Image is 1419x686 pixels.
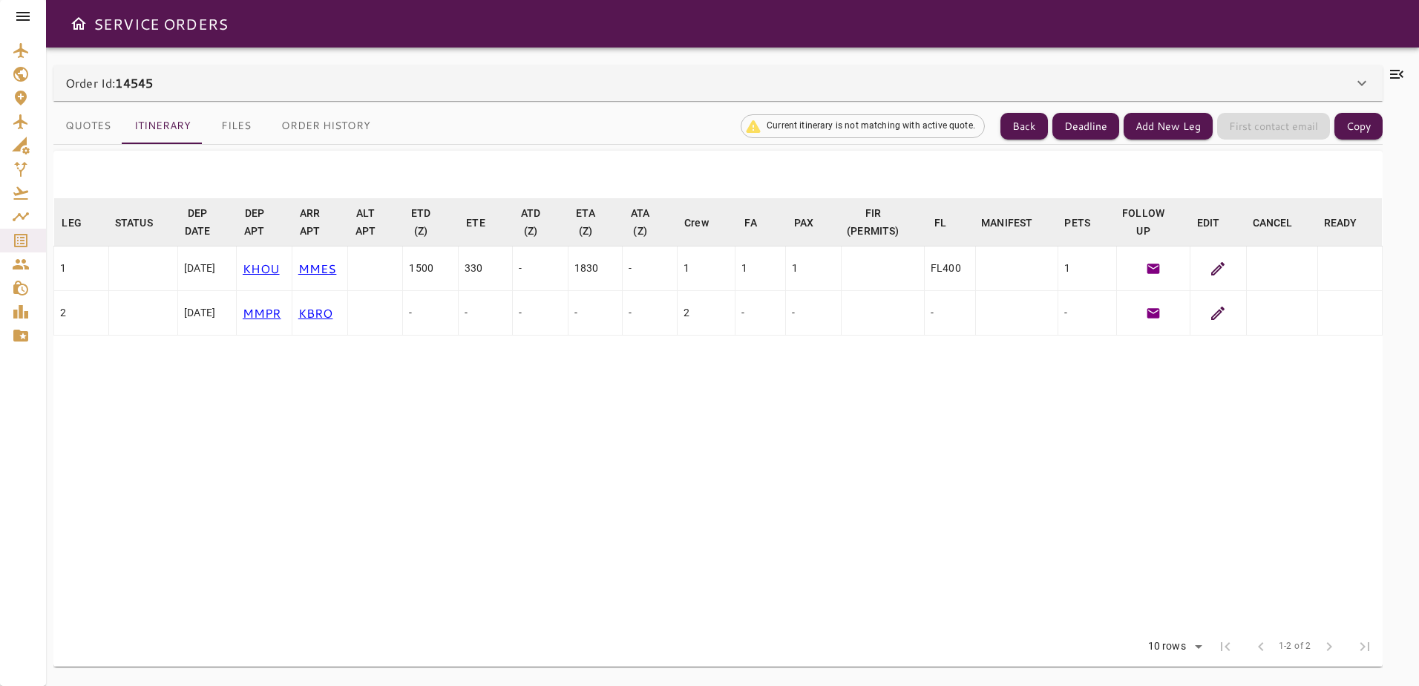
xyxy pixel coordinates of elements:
[465,261,507,275] div: 330
[1347,629,1383,664] span: Last Page
[1000,113,1048,140] button: Back
[792,261,834,275] div: 1
[353,204,378,240] div: ALT APT
[54,291,109,336] td: 2
[684,214,728,232] span: Crew
[1052,113,1119,140] button: Deadline
[758,120,984,132] span: Current itinerary is not matching with active quote.
[115,74,153,91] b: 14545
[931,305,969,320] div: -
[1064,305,1110,320] div: -
[1124,113,1213,140] button: Add New Leg
[931,261,969,275] div: FL400
[466,214,485,232] div: ETE
[1138,636,1207,658] div: 10 rows
[53,108,382,144] div: basic tabs example
[94,12,228,36] h6: SERVICE ORDERS
[242,204,266,240] div: DEP APT
[53,65,1383,101] div: Order Id:14545
[298,304,341,322] p: KBRO
[184,305,230,320] div: [DATE]
[1253,214,1312,232] span: CANCEL
[934,214,946,232] div: FL
[1064,214,1110,232] span: PETS
[519,305,561,320] div: -
[519,261,561,275] div: -
[1207,629,1243,664] span: First Page
[574,204,617,240] span: ETA (Z)
[847,204,899,240] div: FIR (PERMITS)
[353,204,397,240] span: ALT APT
[629,204,672,240] span: ATA (Z)
[409,261,451,275] div: 1500
[744,214,776,232] span: FA
[409,305,451,320] div: -
[53,108,122,144] button: Quotes
[1144,640,1190,653] div: 10 rows
[298,204,341,240] span: ARR APT
[519,204,562,240] span: ATD (Z)
[62,214,81,232] div: LEG
[122,108,203,144] button: Itinerary
[243,304,286,322] p: MMPR
[574,261,617,275] div: 1830
[1142,258,1164,280] button: Generate Follow Up Email Template
[629,261,671,275] div: -
[298,204,322,240] div: ARR APT
[1253,214,1293,232] div: CANCEL
[744,214,756,232] div: FA
[741,261,780,275] div: 1
[794,214,833,232] span: PAX
[184,204,212,240] div: DEP DATE
[1324,214,1357,232] div: READY
[115,214,172,232] span: STATUS
[466,214,504,232] span: ETE
[1324,214,1377,232] span: READY
[409,204,452,240] span: ETD (Z)
[1064,261,1110,275] div: 1
[65,74,153,92] p: Order Id:
[184,204,231,240] span: DEP DATE
[242,204,286,240] span: DEP APT
[1197,214,1239,232] span: EDIT
[1243,629,1279,664] span: Previous Page
[741,305,780,320] div: -
[794,214,813,232] div: PAX
[409,204,433,240] div: ETD (Z)
[847,204,918,240] span: FIR (PERMITS)
[243,260,286,278] p: KHOU
[1279,639,1311,654] span: 1-2 of 2
[298,260,341,278] p: MMES
[934,214,966,232] span: FL
[203,108,269,144] button: Files
[1334,113,1383,140] button: Copy
[1122,204,1184,240] span: FOLLOW UP
[684,261,729,275] div: 1
[629,305,671,320] div: -
[1142,302,1164,324] button: Generate Follow Up Email Template
[54,246,109,291] td: 1
[981,214,1052,232] span: MANIFEST
[574,305,617,320] div: -
[519,204,543,240] div: ATD (Z)
[684,214,709,232] div: Crew
[465,305,507,320] div: -
[269,108,382,144] button: Order History
[684,305,729,320] div: 2
[1122,204,1164,240] div: FOLLOW UP
[64,9,94,39] button: Open drawer
[1064,214,1090,232] div: PETS
[574,204,597,240] div: ETA (Z)
[792,305,834,320] div: -
[62,214,100,232] span: LEG
[1197,214,1220,232] div: EDIT
[184,261,230,275] div: [DATE]
[1311,629,1347,664] span: Next Page
[981,214,1032,232] div: MANIFEST
[115,214,153,232] div: STATUS
[629,204,652,240] div: ATA (Z)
